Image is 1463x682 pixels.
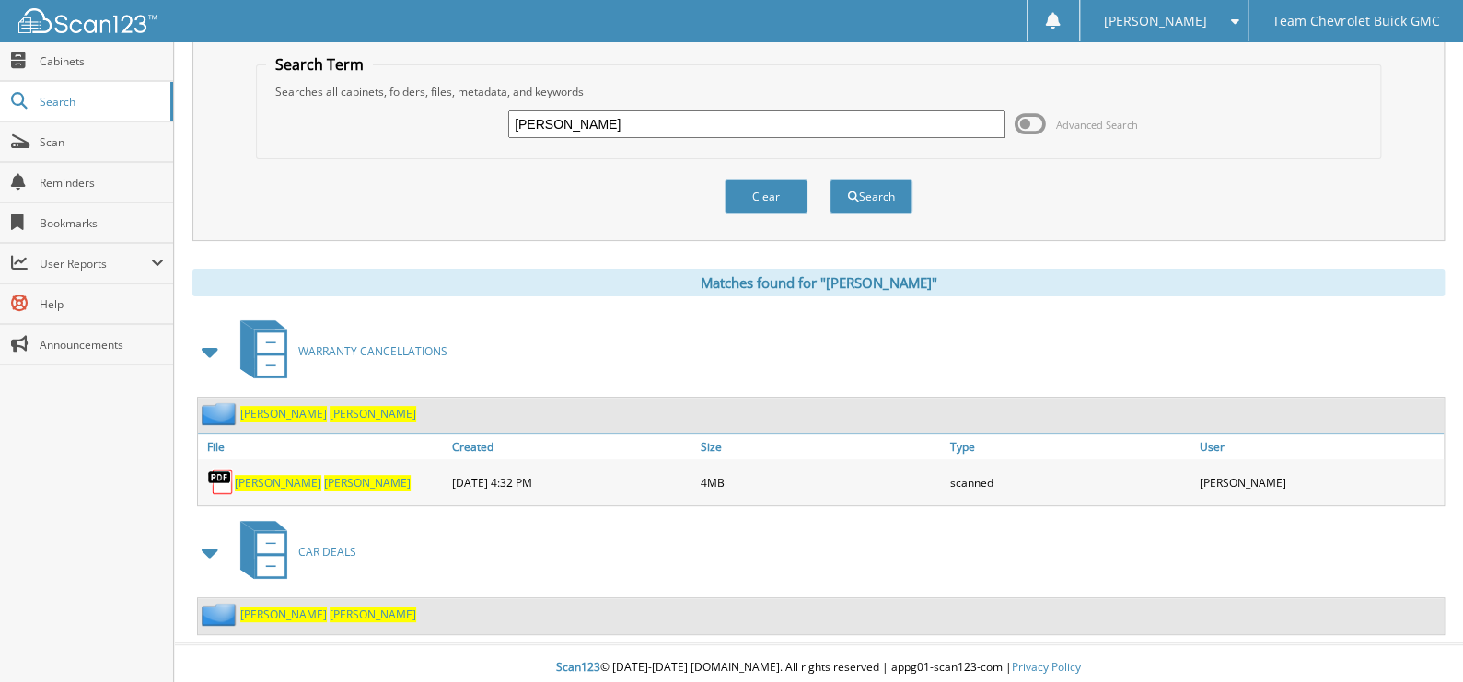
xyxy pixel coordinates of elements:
[725,179,807,214] button: Clear
[298,544,356,560] span: CAR DEALS
[229,315,447,387] a: WARRANTY CANCELLATIONS
[1371,594,1463,682] iframe: Chat Widget
[18,8,157,33] img: scan123-logo-white.svg
[40,215,164,231] span: Bookmarks
[40,175,164,191] span: Reminders
[1194,464,1444,501] div: [PERSON_NAME]
[946,464,1195,501] div: scanned
[235,475,411,491] a: [PERSON_NAME] [PERSON_NAME]
[240,607,416,622] a: [PERSON_NAME] [PERSON_NAME]
[1272,16,1439,27] span: Team Chevrolet Buick GMC
[946,434,1195,459] a: Type
[556,659,600,675] span: Scan123
[202,402,240,425] img: folder2.png
[330,406,416,422] span: [PERSON_NAME]
[330,607,416,622] span: [PERSON_NAME]
[40,134,164,150] span: Scan
[235,475,321,491] span: [PERSON_NAME]
[696,464,946,501] div: 4MB
[40,94,161,110] span: Search
[1056,118,1138,132] span: Advanced Search
[298,343,447,359] span: WARRANTY CANCELLATIONS
[198,434,447,459] a: File
[202,603,240,626] img: folder2.png
[207,468,235,496] img: PDF.png
[696,434,946,459] a: Size
[324,475,411,491] span: [PERSON_NAME]
[1103,16,1206,27] span: [PERSON_NAME]
[240,406,416,422] a: [PERSON_NAME] [PERSON_NAME]
[447,464,697,501] div: [DATE] 4:32 PM
[40,337,164,353] span: Announcements
[192,269,1445,296] div: Matches found for "[PERSON_NAME]"
[40,53,164,69] span: Cabinets
[266,84,1371,99] div: Searches all cabinets, folders, files, metadata, and keywords
[40,256,151,272] span: User Reports
[240,406,327,422] span: [PERSON_NAME]
[266,54,373,75] legend: Search Term
[40,296,164,312] span: Help
[1012,659,1081,675] a: Privacy Policy
[830,179,912,214] button: Search
[229,515,356,588] a: CAR DEALS
[240,607,327,622] span: [PERSON_NAME]
[447,434,697,459] a: Created
[1194,434,1444,459] a: User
